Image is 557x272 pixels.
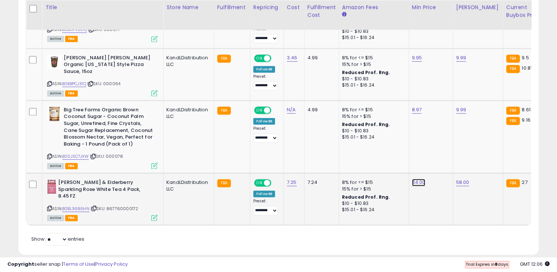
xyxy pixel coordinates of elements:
span: 27 [522,179,527,186]
div: KandLDistribution LLC [166,55,208,68]
div: Follow BB [253,66,275,73]
div: $15.01 - $16.24 [342,82,403,88]
div: 15% for > $15 [342,186,403,192]
b: Reduced Prof. Rng. [342,194,390,200]
span: 9.16 [522,116,530,123]
span: ON [255,180,264,186]
div: 4.99 [307,107,333,113]
a: B0BL3686HN [62,206,89,212]
span: All listings currently available for purchase on Amazon [47,163,64,169]
div: KandLDistribution LLC [166,107,208,120]
div: 8% for <= $15 [342,179,403,186]
small: Amazon Fees. [342,11,346,18]
span: OFF [270,55,282,61]
span: | SKU: 867760000172 [91,206,138,212]
div: Current Buybox Price [506,4,544,19]
img: 41WA+4WS9kL._SL40_.jpg [47,179,56,194]
div: Follow BB [253,191,275,197]
div: Preset: [253,74,278,91]
a: 34.00 [412,179,426,186]
span: 10.81 [522,64,532,72]
img: 51ZvGtADcSL._SL40_.jpg [47,107,62,121]
a: N/A [287,106,296,114]
small: FBA [217,55,231,63]
small: FBA [217,107,231,115]
div: $15.01 - $16.24 [342,207,403,213]
b: Reduced Prof. Rng. [342,121,390,128]
div: Repricing [253,4,281,11]
span: | SKU: 000071 [88,27,119,32]
a: 9.99 [456,106,466,114]
div: ASIN: [47,107,158,168]
a: 3.46 [287,54,297,62]
div: Amazon Fees [342,4,406,11]
img: 41HvhtezU8L._SL40_.jpg [47,55,62,69]
span: 9.5 [522,54,529,61]
small: FBA [506,55,520,63]
div: [PERSON_NAME] [456,4,500,11]
div: Fulfillment [217,4,247,11]
div: Preset: [253,126,278,143]
span: | SKU: 000064 [87,81,120,87]
span: All listings currently available for purchase on Amazon [47,90,64,97]
div: $15.01 - $16.24 [342,134,403,140]
a: 9.99 [456,54,466,62]
a: 58.00 [456,179,469,186]
div: $15.01 - $16.24 [342,35,403,41]
b: [PERSON_NAME] [PERSON_NAME] Organic [US_STATE] Style Pizza Sauce, 15oz [64,55,153,77]
div: $10 - $10.83 [342,128,403,134]
span: Show: entries [31,236,84,243]
span: 2025-08-16 12:06 GMT [520,261,550,268]
span: 8.61 [522,106,530,113]
b: 8 [495,261,498,267]
span: ON [255,107,264,114]
div: ASIN: [47,7,158,41]
a: 8.97 [412,106,422,114]
div: Title [45,4,160,11]
div: Preset: [253,27,278,43]
div: Preset: [253,199,278,215]
div: Cost [287,4,301,11]
span: FBA [65,163,78,169]
b: Reduced Prof. Rng. [342,69,390,76]
span: FBA [65,36,78,42]
div: 4.99 [307,55,333,61]
div: Store Name [166,4,211,11]
div: 15% for > $15 [342,113,403,120]
small: FBA [506,65,520,73]
span: OFF [270,107,282,114]
a: B0BBPCJ31Q [62,81,86,87]
a: 7.25 [287,179,297,186]
a: Privacy Policy [95,261,128,268]
div: $10 - $10.83 [342,76,403,82]
strong: Copyright [7,261,34,268]
div: ASIN: [47,55,158,95]
a: B00JSC7JXW [62,153,89,160]
span: FBA [65,215,78,221]
div: $10 - $10.83 [342,200,403,207]
b: Big Tree Farms Organic Brown Coconut Sugar - Coconut Palm Sugar, Unrefined, Fine Crystals, Cane S... [64,107,153,149]
small: FBA [217,179,231,187]
span: OFF [270,180,282,186]
small: FBA [506,179,520,187]
div: Fulfillment Cost [307,4,336,19]
div: Min Price [412,4,450,11]
div: $10 - $10.83 [342,28,403,35]
span: ON [255,55,264,61]
div: KandLDistribution LLC [166,179,208,192]
span: | SKU: 000078 [90,153,123,159]
div: seller snap | | [7,261,128,268]
div: 8% for <= $15 [342,55,403,61]
div: ASIN: [47,179,158,220]
div: 8% for <= $15 [342,107,403,113]
span: Trial Expires in days [466,261,508,267]
b: [PERSON_NAME] & Elderberry Sparkling Rose White Tea 4 Pack, 8.45 FZ [58,179,148,202]
span: FBA [65,90,78,97]
small: FBA [506,117,520,125]
a: 9.95 [412,54,422,62]
a: Terms of Use [63,261,94,268]
div: 15% for > $15 [342,61,403,68]
div: 7.24 [307,179,333,186]
span: All listings currently available for purchase on Amazon [47,36,64,42]
small: FBA [506,107,520,115]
